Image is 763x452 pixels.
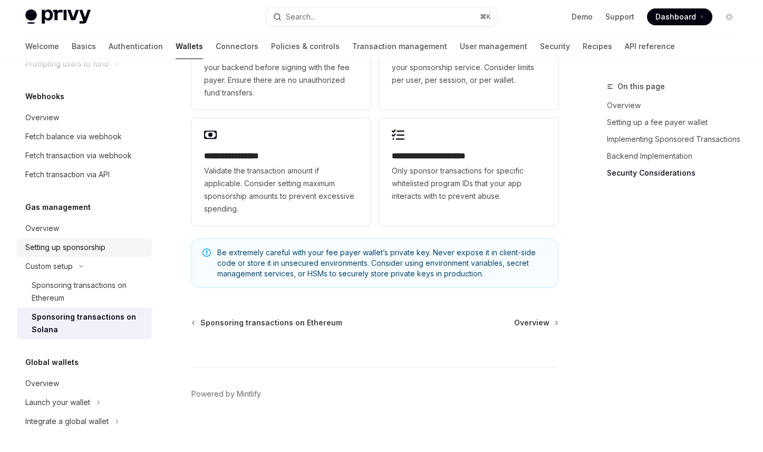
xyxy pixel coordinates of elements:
a: Sponsoring transactions on Ethereum [17,276,152,307]
svg: Note [202,248,211,257]
a: Connectors [216,34,258,59]
span: Always verify the transaction contents in your backend before signing with the fee payer. Ensure ... [204,49,358,99]
button: Toggle Custom setup section [17,257,152,276]
a: Overview [607,97,746,114]
button: Toggle Launch your wallet section [17,393,152,412]
h5: Webhooks [25,90,64,103]
a: Security [540,34,570,59]
span: Validate the transaction amount if applicable. Consider setting maximum sponsorship amounts to pr... [204,165,358,215]
div: Search... [286,11,315,23]
a: Fetch transaction via webhook [17,146,152,165]
a: Setting up a fee payer wallet [607,114,746,131]
span: Sponsoring transactions on Ethereum [200,318,342,328]
span: Be extremely careful with your fee payer wallet’s private key. Never expose it in client-side cod... [217,247,547,279]
a: Wallets [176,34,203,59]
a: Overview [514,318,557,328]
div: Sponsoring transactions on Solana [32,311,146,336]
div: Integrate a global wallet [25,415,109,428]
div: Fetch transaction via webhook [25,149,132,162]
div: Sponsoring transactions on Ethereum [32,279,146,304]
h5: Gas management [25,201,91,214]
a: Dashboard [647,8,712,25]
span: Implement rate limiting to prevent abuse of your sponsorship service. Consider limits per user, p... [392,49,546,86]
button: Toggle Integrate a global wallet section [17,412,152,431]
div: Overview [25,222,59,235]
div: Overview [25,111,59,124]
div: Fetch balance via webhook [25,130,122,143]
a: Sponsoring transactions on Ethereum [192,318,342,328]
img: light logo [25,9,91,24]
a: Fetch balance via webhook [17,127,152,146]
span: ⌘ K [480,13,491,21]
button: Open search [266,7,498,26]
div: Overview [25,377,59,390]
a: Fetch transaction via API [17,165,152,184]
a: Demo [572,12,593,22]
div: Launch your wallet [25,396,90,409]
div: Fetch transaction via API [25,168,110,181]
span: Overview [514,318,549,328]
a: Implementing Sponsored Transactions [607,131,746,148]
a: Security Considerations [607,165,746,181]
h5: Global wallets [25,356,79,369]
a: Welcome [25,34,59,59]
a: API reference [625,34,675,59]
a: Overview [17,219,152,238]
span: Only sponsor transactions for specific whitelisted program IDs that your app interacts with to pr... [392,165,546,203]
a: Backend Implementation [607,148,746,165]
span: Dashboard [655,12,696,22]
a: Policies & controls [271,34,340,59]
a: Support [605,12,634,22]
span: On this page [617,80,665,93]
a: Authentication [109,34,163,59]
a: Sponsoring transactions on Solana [17,307,152,339]
a: Recipes [583,34,612,59]
a: Overview [17,374,152,393]
a: Transaction management [352,34,447,59]
a: Powered by Mintlify [191,389,261,399]
button: Toggle dark mode [721,8,738,25]
div: Custom setup [25,260,73,273]
a: Overview [17,108,152,127]
div: Setting up sponsorship [25,241,105,254]
a: Basics [72,34,96,59]
a: User management [460,34,527,59]
a: Setting up sponsorship [17,238,152,257]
